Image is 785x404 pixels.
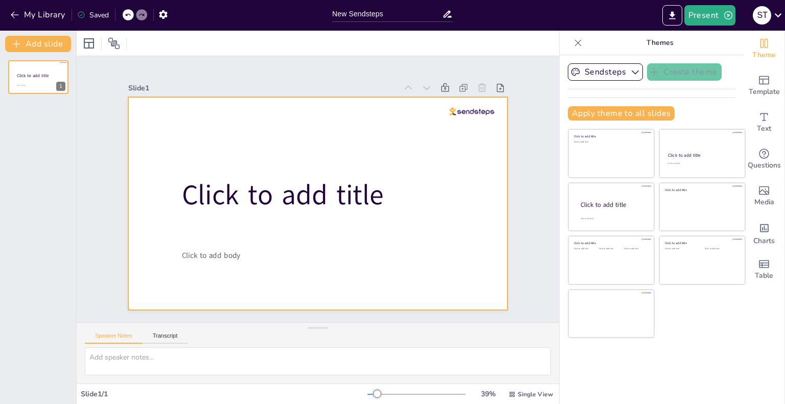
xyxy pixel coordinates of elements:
span: Media [754,197,774,208]
button: Transcript [143,332,188,344]
span: Theme [752,50,776,61]
span: Charts [753,235,775,247]
div: Add ready made slides [744,67,784,104]
div: Add a table [744,251,784,288]
div: Click to add text [665,248,697,250]
button: Present [684,5,735,26]
div: Click to add title [668,152,736,158]
div: Click to add title [581,201,646,209]
div: Add images, graphics, shapes or video [744,178,784,215]
button: My Library [8,7,70,23]
button: Apply theme to all slides [568,106,675,121]
button: S T [753,5,771,26]
p: Themes [586,31,733,55]
span: Click to add body [17,85,26,86]
span: Questions [748,160,781,171]
div: Add charts and graphs [744,215,784,251]
div: Click to add text [667,162,735,165]
div: Click to add title [665,187,738,192]
button: Speaker Notes [85,332,143,344]
div: Click to add body [581,218,645,220]
div: 1 [56,82,65,91]
button: Export to PowerPoint [662,5,682,26]
span: Text [757,123,771,134]
div: Click to add title [574,134,647,138]
div: 39 % [476,389,500,399]
div: Click to add text [599,248,622,250]
button: Sendsteps [568,63,643,81]
div: Add text boxes [744,104,784,141]
div: S T [753,6,771,25]
div: Click to add text [705,248,737,250]
span: Single View [518,390,553,398]
span: Click to add body [167,205,225,233]
div: Click to add title [665,241,738,245]
div: Saved [77,10,109,20]
span: Position [108,37,120,50]
span: Template [749,86,780,98]
div: Get real-time input from your audience [744,141,784,178]
span: Table [755,270,773,281]
input: Insert title [332,7,442,21]
button: Add slide [5,36,71,52]
span: Click to add title [181,135,384,233]
button: Create theme [647,63,722,81]
div: 1 [8,60,68,94]
div: Click to add title [574,241,647,245]
div: Click to add text [624,248,647,250]
div: Layout [81,35,97,52]
div: Slide 1 / 1 [81,389,367,399]
div: Change the overall theme [744,31,784,67]
div: Click to add text [574,248,597,250]
div: Click to add text [574,141,647,144]
div: Slide 1 [168,30,426,122]
span: Click to add title [17,73,49,79]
